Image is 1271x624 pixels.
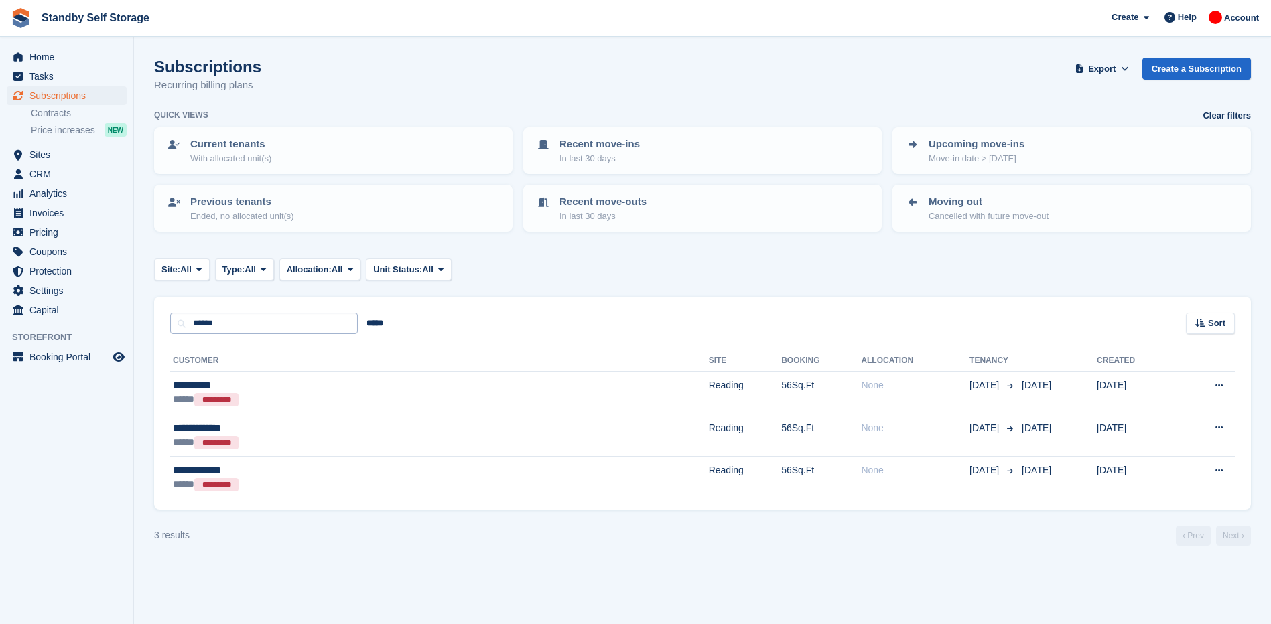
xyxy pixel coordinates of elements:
span: [DATE] [969,421,1002,435]
a: Upcoming move-ins Move-in date > [DATE] [894,129,1250,173]
th: Created [1097,350,1177,372]
span: Sort [1208,317,1225,330]
span: Home [29,48,110,66]
p: Previous tenants [190,194,294,210]
span: Pricing [29,223,110,242]
span: Export [1088,62,1116,76]
img: stora-icon-8386f47178a22dfd0bd8f6a31ec36ba5ce8667c1dd55bd0f319d3a0aa187defe.svg [11,8,31,28]
span: Type: [222,263,245,277]
a: Recent move-ins In last 30 days [525,129,880,173]
p: In last 30 days [559,210,647,223]
a: Standby Self Storage [36,7,155,29]
div: None [861,463,969,477]
td: [DATE] [1097,414,1177,457]
p: Moving out [929,194,1049,210]
span: Price increases [31,124,95,137]
a: menu [7,242,127,261]
a: Preview store [111,349,127,365]
span: Account [1224,11,1259,25]
a: Current tenants With allocated unit(s) [155,129,511,173]
div: None [861,421,969,435]
span: CRM [29,165,110,183]
a: menu [7,281,127,300]
a: Price increases NEW [31,123,127,137]
nav: Page [1173,526,1254,546]
a: menu [7,262,127,281]
p: In last 30 days [559,152,640,165]
th: Tenancy [969,350,1016,372]
a: Clear filters [1203,109,1251,123]
td: [DATE] [1097,457,1177,499]
h6: Quick views [154,109,208,121]
div: None [861,378,969,392]
a: menu [7,145,127,164]
th: Customer [170,350,709,372]
span: Create [1112,11,1138,24]
span: Invoices [29,204,110,222]
span: Capital [29,301,110,319]
p: Move-in date > [DATE] [929,152,1024,165]
div: 3 results [154,528,190,542]
p: Recurring billing plans [154,78,261,93]
span: Analytics [29,184,110,203]
button: Type: All [215,258,274,281]
span: Sites [29,145,110,164]
a: menu [7,347,127,366]
span: Protection [29,262,110,281]
a: Contracts [31,107,127,120]
p: Current tenants [190,137,271,152]
th: Booking [781,350,861,372]
a: menu [7,165,127,183]
td: 56Sq.Ft [781,372,861,414]
a: Recent move-outs In last 30 days [525,186,880,230]
span: Allocation: [287,263,332,277]
a: Moving out Cancelled with future move-out [894,186,1250,230]
td: 56Sq.Ft [781,457,861,499]
a: Previous [1176,526,1211,546]
p: Upcoming move-ins [929,137,1024,152]
span: All [180,263,192,277]
td: Reading [709,414,781,457]
span: [DATE] [969,378,1002,392]
span: Storefront [12,331,133,344]
span: Help [1178,11,1197,24]
a: Create a Subscription [1142,58,1251,80]
a: menu [7,223,127,242]
button: Site: All [154,258,210,281]
span: Unit Status: [373,263,422,277]
th: Site [709,350,781,372]
span: Booking Portal [29,347,110,366]
td: [DATE] [1097,372,1177,414]
td: Reading [709,457,781,499]
img: Aaron Winter [1209,11,1222,24]
button: Allocation: All [279,258,361,281]
th: Allocation [861,350,969,372]
span: Site: [161,263,180,277]
a: menu [7,204,127,222]
div: NEW [105,123,127,137]
span: [DATE] [1022,380,1051,390]
span: All [245,263,256,277]
span: Subscriptions [29,86,110,105]
span: All [422,263,433,277]
p: With allocated unit(s) [190,152,271,165]
a: menu [7,86,127,105]
a: menu [7,301,127,319]
p: Ended, no allocated unit(s) [190,210,294,223]
a: menu [7,184,127,203]
p: Cancelled with future move-out [929,210,1049,223]
p: Recent move-ins [559,137,640,152]
span: All [332,263,343,277]
p: Recent move-outs [559,194,647,210]
button: Export [1073,58,1132,80]
h1: Subscriptions [154,58,261,76]
span: Tasks [29,67,110,86]
td: Reading [709,372,781,414]
span: Coupons [29,242,110,261]
span: [DATE] [969,463,1002,477]
button: Unit Status: All [366,258,451,281]
a: Next [1216,526,1251,546]
a: menu [7,67,127,86]
span: [DATE] [1022,465,1051,475]
span: [DATE] [1022,422,1051,433]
